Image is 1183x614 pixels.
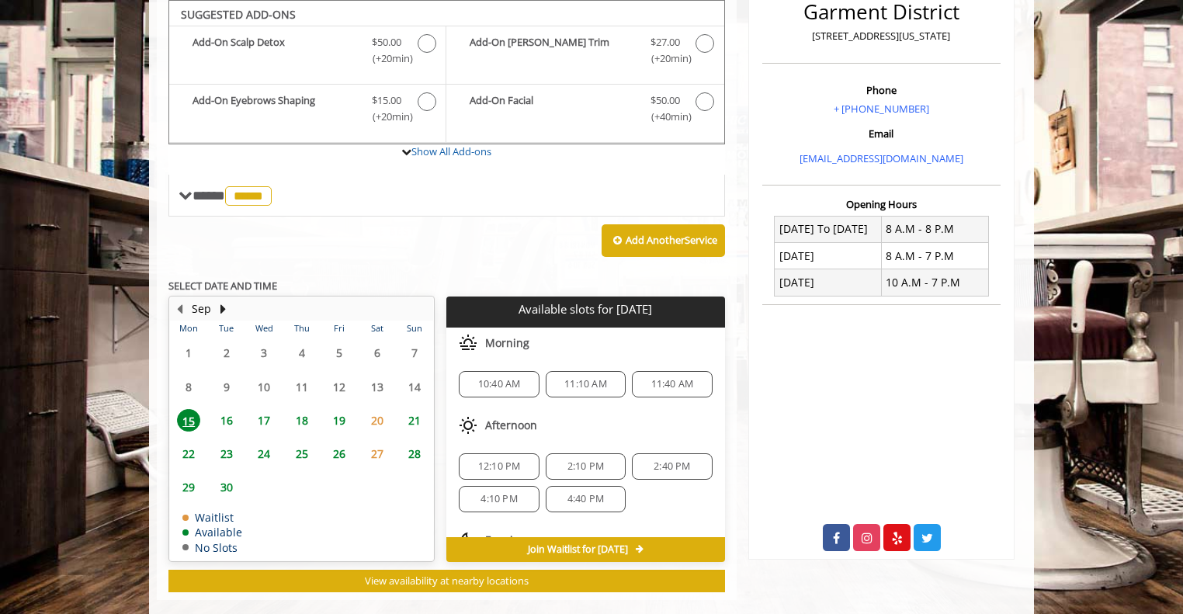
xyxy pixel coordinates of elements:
[283,321,320,336] th: Thu
[170,404,207,437] td: Select day15
[528,543,628,556] span: Join Waitlist for [DATE]
[372,92,401,109] span: $15.00
[403,409,426,432] span: 21
[881,243,988,269] td: 8 A.M - 7 P.M
[459,531,477,550] img: evening slots
[642,50,688,67] span: (+20min )
[170,470,207,504] td: Select day29
[485,337,529,349] span: Morning
[567,460,604,473] span: 2:10 PM
[366,409,389,432] span: 20
[245,321,283,336] th: Wed
[328,442,351,465] span: 26
[290,442,314,465] span: 25
[245,404,283,437] td: Select day17
[470,34,634,67] b: Add-On [PERSON_NAME] Trim
[800,151,963,165] a: [EMAIL_ADDRESS][DOMAIN_NAME]
[881,216,988,242] td: 8 A.M - 8 P.M
[283,404,320,437] td: Select day18
[177,442,200,465] span: 22
[252,442,276,465] span: 24
[321,321,358,336] th: Fri
[364,109,410,125] span: (+20min )
[654,460,690,473] span: 2:40 PM
[168,279,277,293] b: SELECT DATE AND TIME
[358,404,395,437] td: Select day20
[396,404,434,437] td: Select day21
[177,34,438,71] label: Add-On Scalp Detox
[775,269,882,296] td: [DATE]
[459,453,539,480] div: 12:10 PM
[207,437,245,470] td: Select day23
[762,199,1001,210] h3: Opening Hours
[470,92,634,125] b: Add-On Facial
[478,378,521,390] span: 10:40 AM
[207,321,245,336] th: Tue
[632,453,712,480] div: 2:40 PM
[403,442,426,465] span: 28
[546,453,626,480] div: 2:10 PM
[459,486,539,512] div: 4:10 PM
[207,404,245,437] td: Select day16
[215,409,238,432] span: 16
[215,442,238,465] span: 23
[775,216,882,242] td: [DATE] To [DATE]
[766,85,997,95] h3: Phone
[411,144,491,158] a: Show All Add-ons
[358,437,395,470] td: Select day27
[290,409,314,432] span: 18
[372,34,401,50] span: $50.00
[177,476,200,498] span: 29
[245,437,283,470] td: Select day24
[459,334,477,352] img: morning slots
[567,493,604,505] span: 4:40 PM
[454,34,716,71] label: Add-On Beard Trim
[168,570,725,592] button: View availability at nearby locations
[453,303,718,316] p: Available slots for [DATE]
[177,92,438,129] label: Add-On Eyebrows Shaping
[480,493,517,505] span: 4:10 PM
[364,50,410,67] span: (+20min )
[766,128,997,139] h3: Email
[766,28,997,44] p: [STREET_ADDRESS][US_STATE]
[650,92,680,109] span: $50.00
[775,243,882,269] td: [DATE]
[321,437,358,470] td: Select day26
[766,1,997,23] h2: Garment District
[626,233,717,247] b: Add Another Service
[602,224,725,257] button: Add AnotherService
[328,409,351,432] span: 19
[358,321,395,336] th: Sat
[365,574,529,588] span: View availability at nearby locations
[207,470,245,504] td: Select day30
[181,7,296,22] b: SUGGESTED ADD-ONS
[650,34,680,50] span: $27.00
[396,321,434,336] th: Sun
[485,419,537,432] span: Afternoon
[396,437,434,470] td: Select day28
[193,34,356,67] b: Add-On Scalp Detox
[321,404,358,437] td: Select day19
[642,109,688,125] span: (+40min )
[182,526,242,538] td: Available
[564,378,607,390] span: 11:10 AM
[283,437,320,470] td: Select day25
[632,371,712,397] div: 11:40 AM
[182,542,242,553] td: No Slots
[193,92,356,125] b: Add-On Eyebrows Shaping
[252,409,276,432] span: 17
[215,476,238,498] span: 30
[459,416,477,435] img: afternoon slots
[485,534,526,546] span: Evening
[834,102,929,116] a: + [PHONE_NUMBER]
[546,486,626,512] div: 4:40 PM
[459,371,539,397] div: 10:40 AM
[170,437,207,470] td: Select day22
[366,442,389,465] span: 27
[217,300,229,317] button: Next Month
[478,460,521,473] span: 12:10 PM
[651,378,694,390] span: 11:40 AM
[454,92,716,129] label: Add-On Facial
[177,409,200,432] span: 15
